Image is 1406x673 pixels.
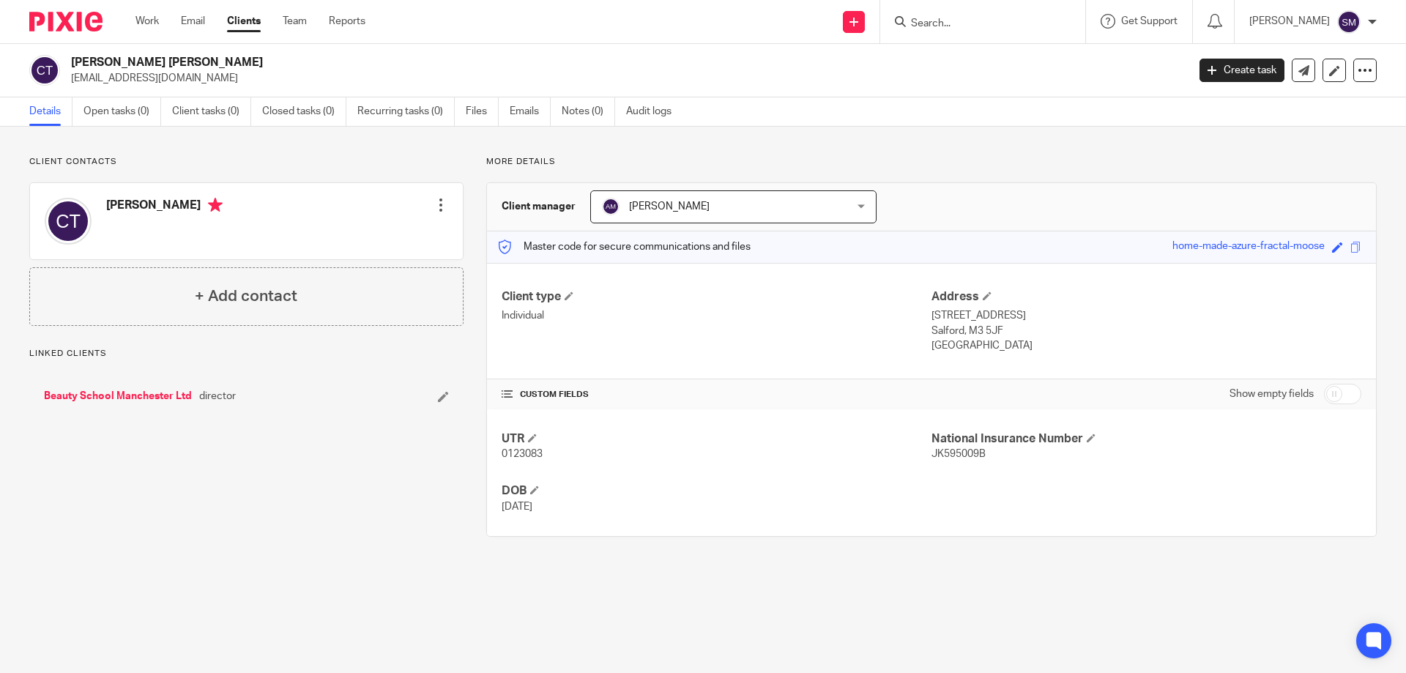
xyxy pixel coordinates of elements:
h4: Client type [502,289,931,305]
a: Beauty School Manchester Ltd [44,389,192,404]
a: Work [135,14,159,29]
p: Master code for secure communications and files [498,239,751,254]
a: Details [29,97,72,126]
h4: National Insurance Number [931,431,1361,447]
label: Show empty fields [1230,387,1314,401]
span: JK595009B [931,449,986,459]
span: Get Support [1121,16,1178,26]
p: Linked clients [29,348,464,360]
h4: Address [931,289,1361,305]
a: Clients [227,14,261,29]
a: Reports [329,14,365,29]
a: Team [283,14,307,29]
p: Client contacts [29,156,464,168]
p: Individual [502,308,931,323]
h4: [PERSON_NAME] [106,198,223,216]
p: [PERSON_NAME] [1249,14,1330,29]
p: More details [486,156,1377,168]
p: [STREET_ADDRESS] [931,308,1361,323]
h2: [PERSON_NAME] [PERSON_NAME] [71,55,956,70]
img: svg%3E [29,55,60,86]
h4: DOB [502,483,931,499]
span: [DATE] [502,502,532,512]
a: Files [466,97,499,126]
h4: + Add contact [195,285,297,308]
a: Create task [1199,59,1284,82]
a: Email [181,14,205,29]
img: svg%3E [602,198,620,215]
img: svg%3E [45,198,92,245]
h3: Client manager [502,199,576,214]
div: home-made-azure-fractal-moose [1172,239,1325,256]
a: Open tasks (0) [83,97,161,126]
img: Pixie [29,12,103,31]
a: Notes (0) [562,97,615,126]
span: director [199,389,236,404]
input: Search [910,18,1041,31]
a: Client tasks (0) [172,97,251,126]
i: Primary [208,198,223,212]
span: [PERSON_NAME] [629,201,710,212]
a: Audit logs [626,97,682,126]
h4: CUSTOM FIELDS [502,389,931,401]
img: svg%3E [1337,10,1361,34]
h4: UTR [502,431,931,447]
p: [EMAIL_ADDRESS][DOMAIN_NAME] [71,71,1178,86]
a: Emails [510,97,551,126]
span: 0123083 [502,449,543,459]
p: Salford, M3 5JF [931,324,1361,338]
a: Closed tasks (0) [262,97,346,126]
p: [GEOGRAPHIC_DATA] [931,338,1361,353]
a: Recurring tasks (0) [357,97,455,126]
